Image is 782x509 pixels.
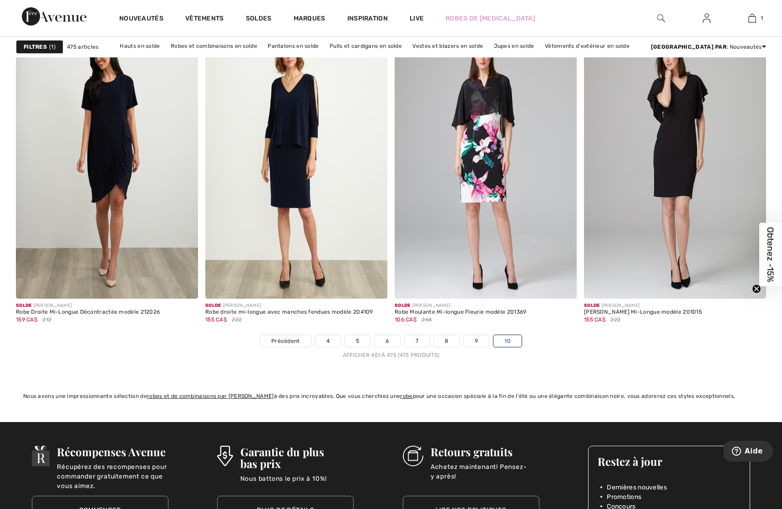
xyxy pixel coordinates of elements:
a: Live [410,14,424,23]
div: : Nouveautés [651,43,766,51]
span: 222 [610,316,620,324]
div: Nous avons une impressionnante sélection de à des prix incroyables. Que vous cherchiez une pour u... [23,392,759,400]
img: Robe droite mi-longue avec manches fendues modèle 204109. Bleu Nuit [205,25,387,299]
a: 1 [730,13,774,24]
div: Robe droite mi-longue avec manches fendues modèle 204109 [205,309,373,316]
a: 7 [405,335,429,347]
div: Afficher 451 à 475 (475 produits) [16,351,766,359]
span: 106 CA$ [395,316,416,323]
span: 155 CA$ [584,316,605,323]
h3: Récompenses Avenue [57,446,168,458]
span: 1 [761,14,763,22]
span: Dernières nouvelles [607,483,667,492]
img: recherche [657,13,665,24]
h3: Restez à jour [598,455,741,467]
strong: Filtres [24,43,47,51]
a: 5 [345,335,370,347]
span: 212 [42,316,51,324]
a: Marques [294,15,325,24]
img: Retours gratuits [403,446,423,466]
img: Robe Fourreau Mi-Longue modèle 201015. Noir [584,25,766,299]
img: 1ère Avenue [22,7,86,25]
img: Mon panier [748,13,756,24]
a: Pantalons en solde [263,40,323,52]
span: Obtenez -15% [766,227,776,282]
img: Garantie du plus bas prix [217,446,233,466]
div: Robe Moulante Mi-longue Fleurie modèle 201369 [395,309,527,316]
div: Robe Droite Mi-Longue Décontractée modèle 212026 [16,309,160,316]
a: Se connecter [696,13,718,24]
img: Mes infos [703,13,711,24]
span: 1 [49,43,56,51]
span: 155 CA$ [205,316,227,323]
span: Solde [16,303,32,308]
img: Robe Moulante Mi-longue Fleurie modèle 201369. Noir/Blanc/Multi [395,25,577,299]
a: Vestes et blazers en solde [408,40,487,52]
div: [PERSON_NAME] [16,302,160,309]
a: Nouveautés [119,15,163,24]
div: [PERSON_NAME] [584,302,702,309]
a: 8 [434,335,459,347]
img: Récompenses Avenue [32,446,50,466]
div: [PERSON_NAME] [395,302,527,309]
div: [PERSON_NAME] Mi-Longue modèle 201015 [584,309,702,316]
a: 4 [315,335,340,347]
button: Close teaser [752,285,761,294]
p: Récupérez des recompenses pour commander gratuitement ce que vous aimez. [57,462,168,480]
a: robes et de combinaisons par [PERSON_NAME] [147,393,274,399]
iframe: Ouvre un widget dans lequel vous pouvez trouver plus d’informations [724,441,773,463]
a: Précédent [260,335,311,347]
h3: Retours gratuits [431,446,539,458]
a: Robes et combinaisons en solde [166,40,262,52]
a: 10 [493,335,522,347]
a: Soldes [246,15,272,24]
span: 159 CA$ [16,316,37,323]
span: Précédent [271,337,300,345]
span: 475 articles [67,43,99,51]
div: Obtenez -15%Close teaser [759,223,782,286]
p: Nous battons le prix à 10%! [240,474,354,492]
span: Solde [584,303,600,308]
a: Pulls et cardigans en solde [325,40,406,52]
nav: Page navigation [16,335,766,359]
div: [PERSON_NAME] [205,302,373,309]
span: 222 [232,316,242,324]
a: Vêtements d'extérieur en solde [540,40,634,52]
span: Inspiration [347,15,388,24]
a: 9 [464,335,489,347]
a: Hauts en solde [115,40,164,52]
p: Achetez maintenant! Pensez-y après! [431,462,539,480]
a: Robes de [MEDICAL_DATA] [446,14,535,23]
a: Vêtements [185,15,224,24]
h3: Garantie du plus bas prix [240,446,354,469]
span: 264 [421,316,432,324]
span: Promotions [607,492,641,502]
span: Solde [395,303,411,308]
a: 6 [375,335,400,347]
strong: [GEOGRAPHIC_DATA] par [651,44,726,50]
a: Jupes en solde [489,40,539,52]
span: Solde [205,303,221,308]
img: Robe Droite Mi-Longue Décontractée modèle 212026. Bleu Nuit [16,25,198,299]
a: robe [400,393,412,399]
